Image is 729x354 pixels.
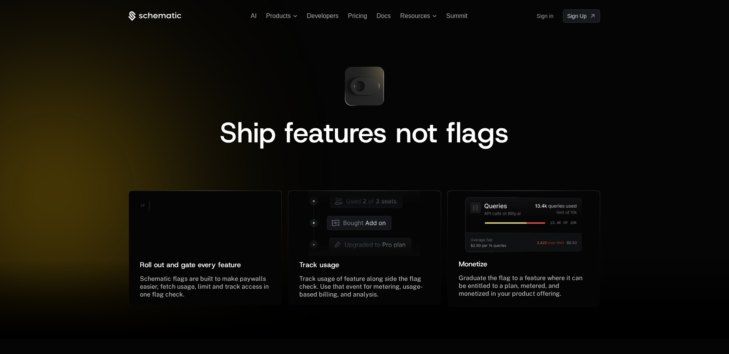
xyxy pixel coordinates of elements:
[299,275,423,298] span: Track usage of feature along side the flag check. Use that event for metering, usage-based billin...
[220,114,509,151] span: Ship features not flags
[266,13,291,20] span: Products
[459,259,487,269] span: Monetize
[140,275,270,298] span: Schematic flags are built to make paywalls easier, fetch usage, limit and track access in one fla...
[563,9,601,23] a: [object Object]
[459,274,584,297] span: Graduate the flag to a feature where it can be entitled to a plan, metered, and monetized in your...
[400,13,430,20] span: Resources
[376,13,391,19] a: Docs
[251,13,257,19] a: AI
[299,260,339,270] span: Track usage
[446,13,467,19] a: Summit
[307,13,338,19] a: Developers
[348,13,367,19] a: Pricing
[140,260,241,270] span: Roll out and gate every feature
[537,10,554,22] a: Sign in
[567,12,587,20] span: Sign Up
